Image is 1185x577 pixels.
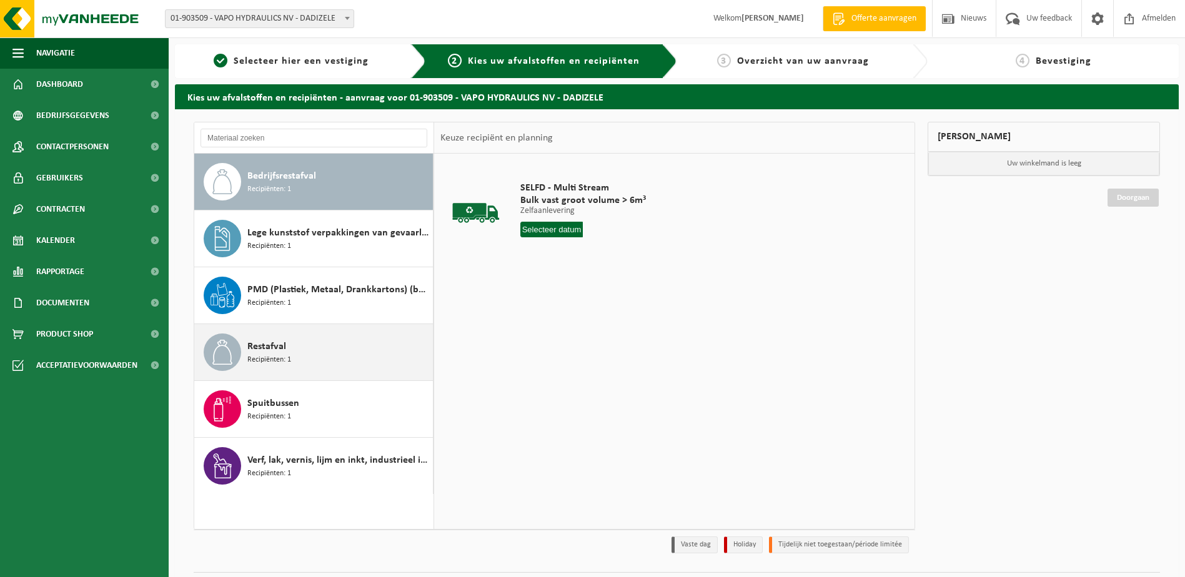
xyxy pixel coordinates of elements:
[1108,189,1159,207] a: Doorgaan
[36,256,84,287] span: Rapportage
[36,287,89,318] span: Documenten
[520,222,583,237] input: Selecteer datum
[724,536,763,553] li: Holiday
[434,122,559,154] div: Keuze recipiënt en planning
[36,69,83,100] span: Dashboard
[247,169,316,184] span: Bedrijfsrestafval
[247,282,430,297] span: PMD (Plastiek, Metaal, Drankkartons) (bedrijven)
[36,318,93,350] span: Product Shop
[181,54,401,69] a: 1Selecteer hier een vestiging
[928,122,1160,152] div: [PERSON_NAME]
[36,162,83,194] span: Gebruikers
[234,56,369,66] span: Selecteer hier een vestiging
[194,154,434,210] button: Bedrijfsrestafval Recipiënten: 1
[448,54,462,67] span: 2
[194,438,434,494] button: Verf, lak, vernis, lijm en inkt, industrieel in kleinverpakking Recipiënten: 1
[165,9,354,28] span: 01-903509 - VAPO HYDRAULICS NV - DADIZELE
[672,536,718,553] li: Vaste dag
[36,37,75,69] span: Navigatie
[166,10,354,27] span: 01-903509 - VAPO HYDRAULICS NV - DADIZELE
[737,56,869,66] span: Overzicht van uw aanvraag
[194,267,434,324] button: PMD (Plastiek, Metaal, Drankkartons) (bedrijven) Recipiënten: 1
[247,354,291,366] span: Recipiënten: 1
[1036,56,1091,66] span: Bevestiging
[1016,54,1029,67] span: 4
[36,100,109,131] span: Bedrijfsgegevens
[848,12,920,25] span: Offerte aanvragen
[247,184,291,195] span: Recipiënten: 1
[194,210,434,267] button: Lege kunststof verpakkingen van gevaarlijke stoffen Recipiënten: 1
[247,240,291,252] span: Recipiënten: 1
[247,225,430,240] span: Lege kunststof verpakkingen van gevaarlijke stoffen
[36,194,85,225] span: Contracten
[36,225,75,256] span: Kalender
[769,536,909,553] li: Tijdelijk niet toegestaan/période limitée
[717,54,731,67] span: 3
[247,396,299,411] span: Spuitbussen
[194,324,434,381] button: Restafval Recipiënten: 1
[520,194,646,207] span: Bulk vast groot volume > 6m³
[468,56,640,66] span: Kies uw afvalstoffen en recipiënten
[247,297,291,309] span: Recipiënten: 1
[201,129,427,147] input: Materiaal zoeken
[247,453,430,468] span: Verf, lak, vernis, lijm en inkt, industrieel in kleinverpakking
[823,6,926,31] a: Offerte aanvragen
[214,54,227,67] span: 1
[520,182,646,194] span: SELFD - Multi Stream
[247,468,291,480] span: Recipiënten: 1
[247,339,286,354] span: Restafval
[194,381,434,438] button: Spuitbussen Recipiënten: 1
[36,131,109,162] span: Contactpersonen
[175,84,1179,109] h2: Kies uw afvalstoffen en recipiënten - aanvraag voor 01-903509 - VAPO HYDRAULICS NV - DADIZELE
[741,14,804,23] strong: [PERSON_NAME]
[520,207,646,215] p: Zelfaanlevering
[36,350,137,381] span: Acceptatievoorwaarden
[247,411,291,423] span: Recipiënten: 1
[928,152,1159,175] p: Uw winkelmand is leeg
